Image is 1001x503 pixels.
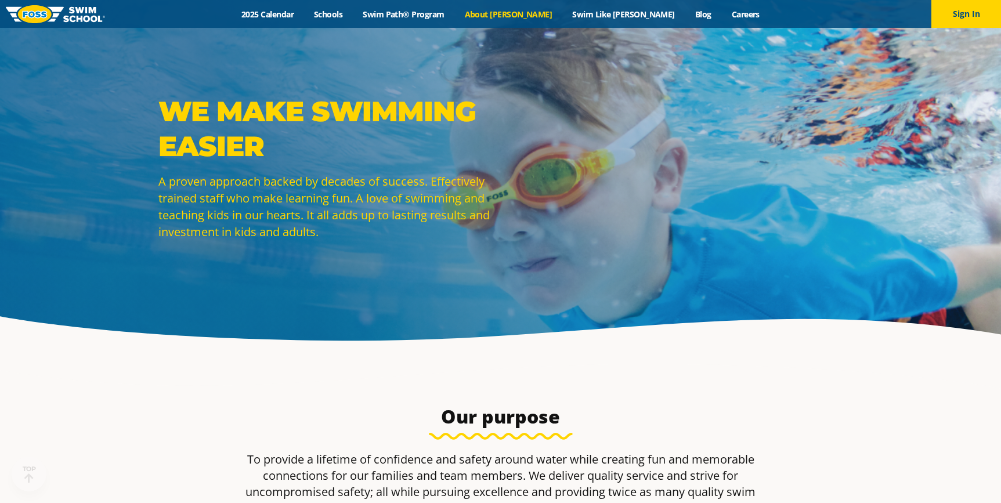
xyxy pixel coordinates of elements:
a: Blog [685,9,721,20]
a: Swim Path® Program [353,9,454,20]
p: A proven approach backed by decades of success. Effectively trained staff who make learning fun. ... [158,173,495,240]
a: Swim Like [PERSON_NAME] [562,9,685,20]
p: WE MAKE SWIMMING EASIER [158,94,495,164]
a: Schools [304,9,353,20]
a: About [PERSON_NAME] [454,9,562,20]
a: 2025 Calendar [232,9,304,20]
img: FOSS Swim School Logo [6,5,105,23]
h3: Our purpose [227,405,775,428]
a: Careers [721,9,769,20]
div: TOP [23,465,36,483]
